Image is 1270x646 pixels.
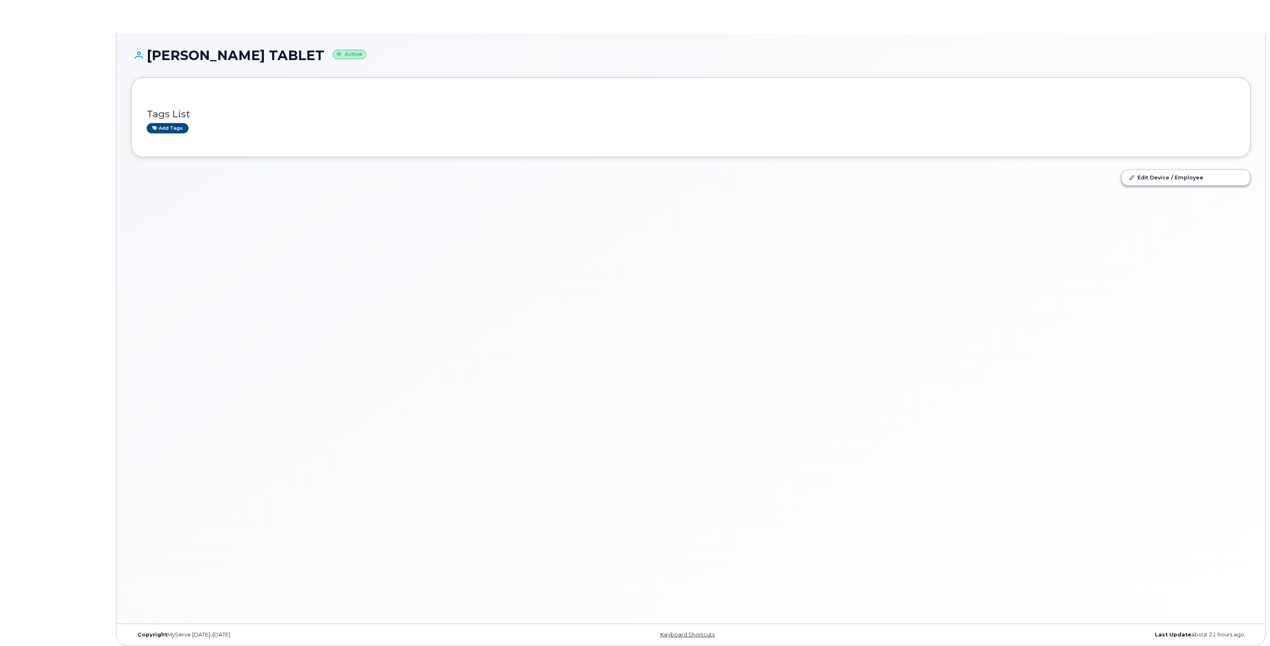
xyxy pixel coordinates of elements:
[147,123,188,133] a: Add tags
[1155,631,1191,638] strong: Last Update
[131,48,1251,63] h1: [PERSON_NAME] TABLET
[138,631,167,638] strong: Copyright
[660,631,715,638] a: Keyboard Shortcuts
[333,50,366,59] small: Active
[877,631,1251,638] div: about 21 hours ago
[1122,170,1250,185] a: Edit Device / Employee
[147,109,1235,119] h3: Tags List
[131,631,505,638] div: MyServe [DATE]–[DATE]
